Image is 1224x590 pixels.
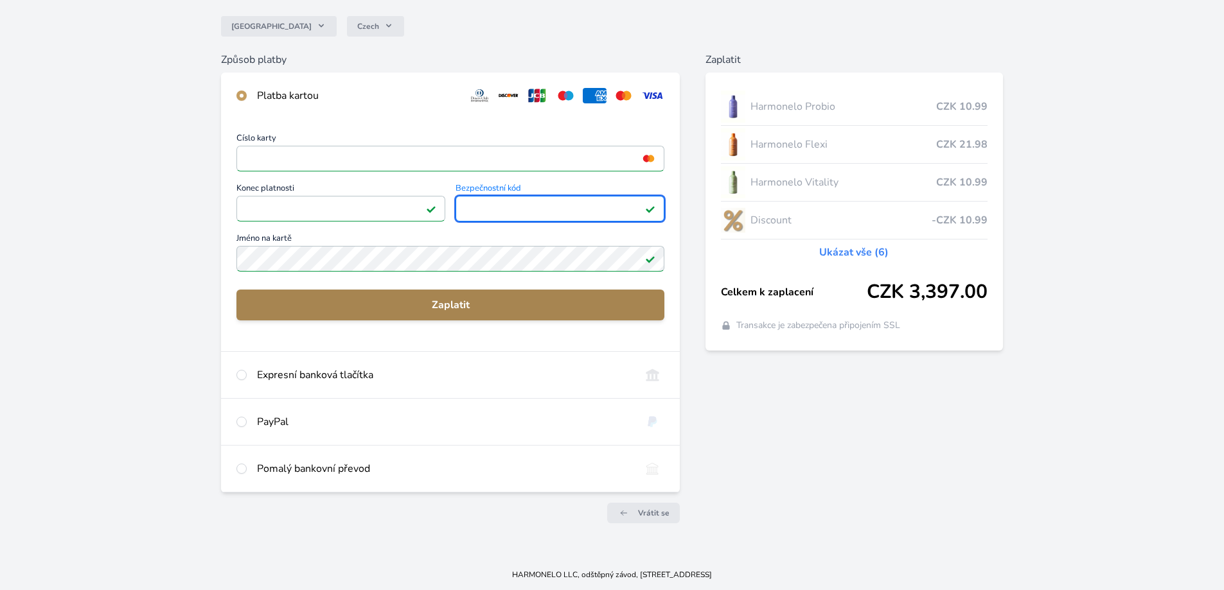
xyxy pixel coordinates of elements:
img: onlineBanking_CZ.svg [641,367,664,383]
h6: Způsob platby [221,52,680,67]
div: Expresní banková tlačítka [257,367,630,383]
img: bankTransfer_IBAN.svg [641,461,664,476]
span: CZK 21.98 [936,137,988,152]
img: discount-lo.png [721,204,745,236]
iframe: Iframe pro datum vypršení platnosti [242,200,439,218]
img: Platné pole [645,204,655,214]
span: Harmonelo Flexi [750,137,936,152]
button: Zaplatit [236,290,664,320]
span: Transakce je zabezpečena připojením SSL [736,319,900,332]
span: CZK 10.99 [936,175,988,190]
span: Vrátit se [638,508,670,518]
span: Konec platnosti [236,184,445,196]
img: CLEAN_VITALITY_se_stinem_x-lo.jpg [721,166,745,198]
img: mc [640,153,657,164]
img: maestro.svg [554,88,578,103]
img: diners.svg [468,88,492,103]
span: Číslo karty [236,134,664,146]
a: Ukázat vše (6) [819,245,889,260]
img: paypal.svg [641,414,664,429]
div: PayPal [257,414,630,429]
span: Bezpečnostní kód [456,184,664,196]
span: Harmonelo Vitality [750,175,936,190]
img: jcb.svg [526,88,549,103]
div: Pomalý bankovní převod [257,461,630,476]
button: Czech [347,16,404,37]
iframe: Iframe pro bezpečnostní kód [461,200,659,218]
span: [GEOGRAPHIC_DATA] [231,21,312,31]
span: Celkem k zaplacení [721,284,867,300]
img: CLEAN_FLEXI_se_stinem_x-hi_(1)-lo.jpg [721,128,745,161]
img: amex.svg [583,88,607,103]
span: Czech [357,21,379,31]
img: CLEAN_PROBIO_se_stinem_x-lo.jpg [721,91,745,123]
a: Vrátit se [607,503,680,523]
input: Jméno na kartěPlatné pole [236,246,664,272]
span: Jméno na kartě [236,234,664,246]
span: Discount [750,213,932,228]
h6: Zaplatit [705,52,1003,67]
img: mc.svg [612,88,635,103]
span: Zaplatit [247,297,654,313]
img: Platné pole [645,254,655,264]
span: CZK 3,397.00 [867,281,988,304]
span: CZK 10.99 [936,99,988,114]
span: -CZK 10.99 [932,213,988,228]
img: visa.svg [641,88,664,103]
img: Platné pole [426,204,436,214]
span: Harmonelo Probio [750,99,936,114]
div: Platba kartou [257,88,457,103]
img: discover.svg [497,88,520,103]
button: [GEOGRAPHIC_DATA] [221,16,337,37]
iframe: Iframe pro číslo karty [242,150,659,168]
